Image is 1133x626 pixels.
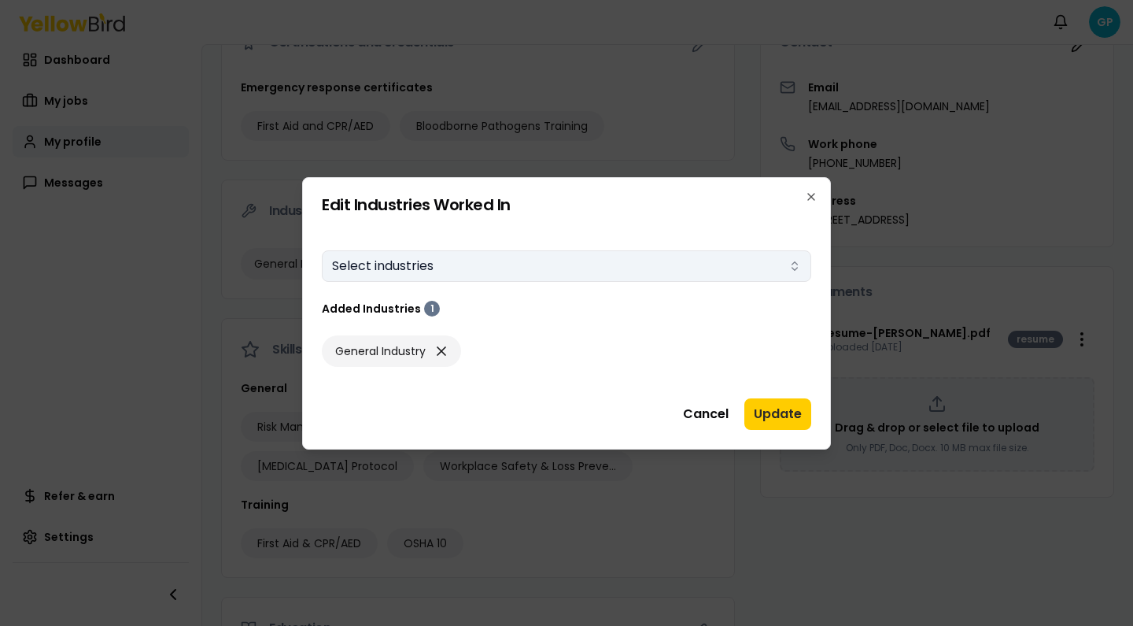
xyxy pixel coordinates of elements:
span: General Industry [335,343,426,359]
div: 1 [424,301,440,317]
button: Update [744,398,811,430]
button: Cancel [674,398,738,430]
h3: Added Industries [322,301,421,317]
div: General Industry [322,335,461,367]
h2: Edit Industries Worked In [322,197,811,213]
button: Select industries [322,250,811,282]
